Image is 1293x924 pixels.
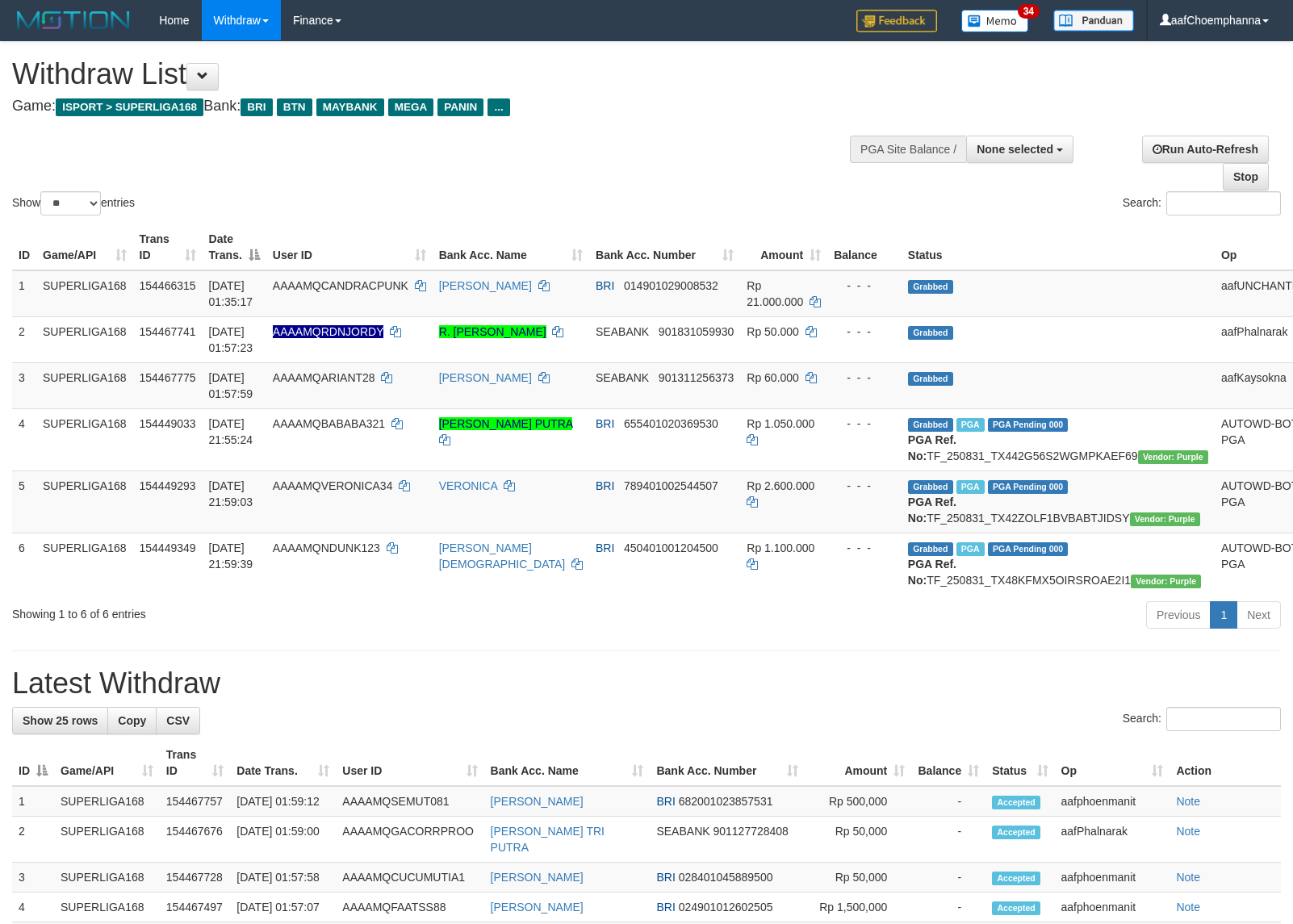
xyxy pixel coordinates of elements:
th: Action [1170,740,1281,786]
th: Balance [827,224,902,270]
span: PANIN [437,98,483,116]
span: [DATE] 01:57:23 [209,325,253,354]
span: Copy [118,714,146,727]
th: Op: activate to sort column ascending [1055,740,1170,786]
td: SUPERLIGA168 [36,362,133,408]
td: [DATE] 01:57:58 [230,863,336,893]
b: PGA Ref. No: [908,433,956,462]
span: ISPORT > SUPERLIGA168 [56,98,203,116]
span: Rp 1.100.000 [747,541,814,554]
td: Rp 50,000 [805,863,911,893]
a: Next [1237,601,1281,629]
span: [DATE] 21:59:39 [209,541,253,571]
img: Button%20Memo.svg [961,10,1029,32]
td: SUPERLIGA168 [36,408,133,470]
th: ID: activate to sort column descending [12,740,54,786]
a: [PERSON_NAME][DEMOGRAPHIC_DATA] [439,541,566,571]
a: [PERSON_NAME] [491,901,584,914]
div: Showing 1 to 6 of 6 entries [12,600,527,622]
div: - - - [834,540,895,556]
td: TF_250831_TX48KFMX5OIRSROAE2I1 [902,533,1215,595]
span: Marked by aafheankoy [956,542,985,556]
span: Vendor URL: https://trx4.1velocity.biz [1130,512,1200,526]
th: Amount: activate to sort column ascending [740,224,827,270]
a: [PERSON_NAME] [439,371,532,384]
span: [DATE] 01:57:59 [209,371,253,400]
th: Trans ID: activate to sort column ascending [133,224,203,270]
td: SUPERLIGA168 [36,316,133,362]
h1: Withdraw List [12,58,846,90]
td: SUPERLIGA168 [54,863,160,893]
img: MOTION_logo.png [12,8,135,32]
td: - [911,863,985,893]
span: ... [487,98,509,116]
a: Previous [1146,601,1211,629]
td: [DATE] 01:57:07 [230,893,336,922]
th: Trans ID: activate to sort column ascending [160,740,230,786]
td: 2 [12,316,36,362]
div: - - - [834,478,895,494]
span: SEABANK [656,825,709,838]
h4: Game: Bank: [12,98,846,115]
td: TF_250831_TX442G56S2WGMPKAEF69 [902,408,1215,470]
span: Rp 60.000 [747,371,799,384]
td: 4 [12,408,36,470]
a: Note [1176,871,1200,884]
span: Rp 2.600.000 [747,479,814,492]
span: [DATE] 01:35:17 [209,279,253,308]
span: Copy 682001023857531 to clipboard [679,795,773,808]
span: SEABANK [596,371,649,384]
th: Balance: activate to sort column ascending [911,740,985,786]
span: BRI [596,541,614,554]
div: - - - [834,370,895,386]
span: Copy 024901012602505 to clipboard [679,901,773,914]
td: AAAAMQGACORRPROO [336,817,483,863]
th: Date Trans.: activate to sort column descending [203,224,266,270]
a: [PERSON_NAME] [439,279,532,292]
th: Status [902,224,1215,270]
span: AAAAMQVERONICA34 [273,479,393,492]
span: Copy 901311256373 to clipboard [659,371,734,384]
a: Show 25 rows [12,707,108,734]
td: 154467757 [160,786,230,817]
a: [PERSON_NAME] [491,795,584,808]
th: User ID: activate to sort column ascending [336,740,483,786]
span: Rp 50.000 [747,325,799,338]
td: 4 [12,893,54,922]
th: Bank Acc. Name: activate to sort column ascending [433,224,589,270]
td: SUPERLIGA168 [54,893,160,922]
span: 154449033 [140,417,196,430]
span: AAAAMQNDUNK123 [273,541,380,554]
td: [DATE] 01:59:12 [230,786,336,817]
span: 154467741 [140,325,196,338]
span: None selected [977,143,1053,156]
img: Feedback.jpg [856,10,937,32]
button: None selected [966,136,1073,163]
span: Nama rekening ada tanda titik/strip, harap diedit [273,325,383,338]
td: SUPERLIGA168 [54,786,160,817]
td: 2 [12,817,54,863]
td: aafphoenmanit [1055,893,1170,922]
h1: Latest Withdraw [12,667,1281,700]
td: 154467728 [160,863,230,893]
span: Grabbed [908,372,953,386]
a: Note [1176,901,1200,914]
span: AAAAMQCANDRACPUNK [273,279,408,292]
span: 154449293 [140,479,196,492]
span: Grabbed [908,542,953,556]
span: BRI [656,795,675,808]
span: Copy 901831059930 to clipboard [659,325,734,338]
a: [PERSON_NAME] TRI PUTRA [491,825,605,854]
td: Rp 1,500,000 [805,893,911,922]
input: Search: [1166,707,1281,731]
td: AAAAMQCUCUMUTIA1 [336,863,483,893]
td: AAAAMQFAATSS88 [336,893,483,922]
td: 3 [12,863,54,893]
span: Rp 21.000.000 [747,279,803,308]
a: 1 [1210,601,1237,629]
span: PGA Pending [988,542,1069,556]
span: Vendor URL: https://trx4.1velocity.biz [1138,450,1208,464]
span: Accepted [992,872,1040,885]
label: Search: [1123,191,1281,215]
td: Rp 500,000 [805,786,911,817]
